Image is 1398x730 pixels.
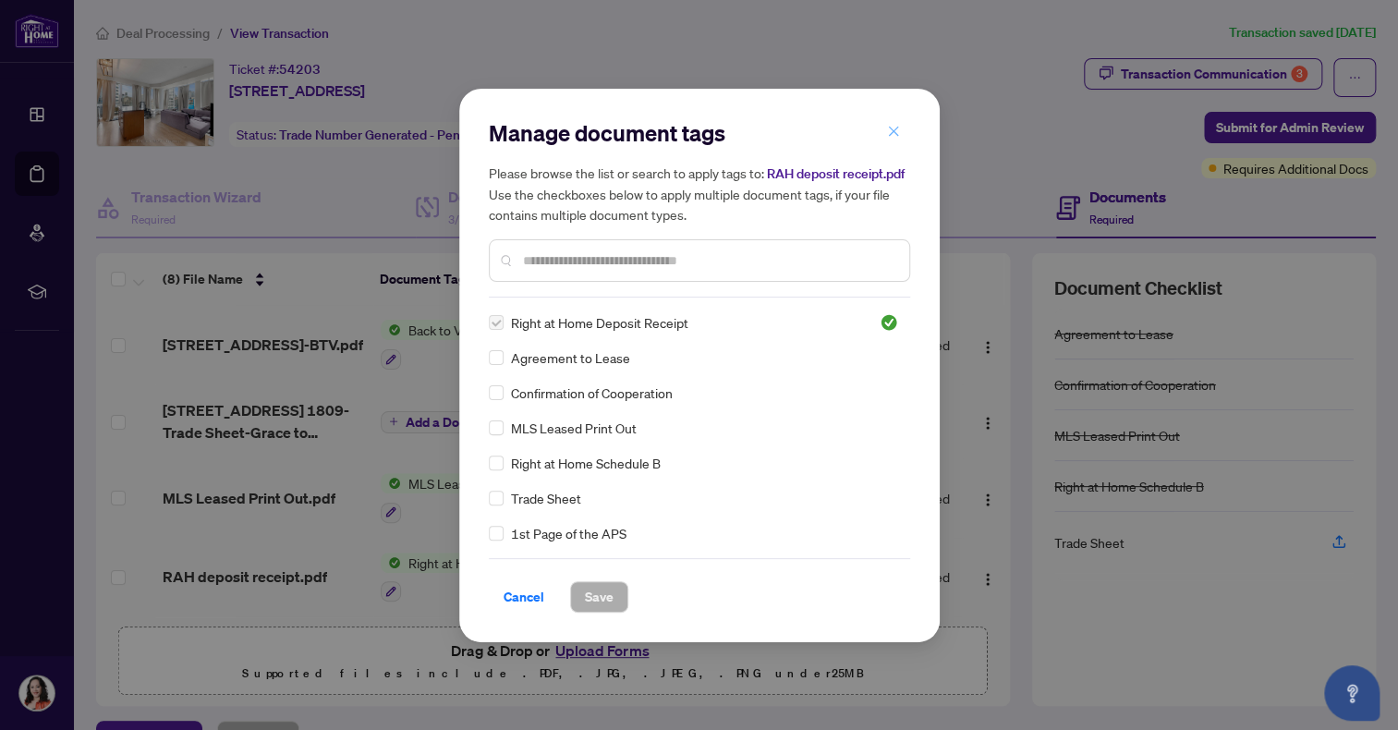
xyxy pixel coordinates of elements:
span: Right at Home Deposit Receipt [511,312,688,333]
span: Trade Sheet [511,488,581,508]
span: 1st Page of the APS [511,523,626,543]
span: Cancel [504,582,544,612]
h2: Manage document tags [489,118,910,148]
button: Open asap [1324,665,1380,721]
h5: Please browse the list or search to apply tags to: Use the checkboxes below to apply multiple doc... [489,163,910,225]
span: Approved [880,313,898,332]
img: status [880,313,898,332]
span: Right at Home Schedule B [511,453,661,473]
button: Save [570,581,628,613]
span: RAH deposit receipt.pdf [767,165,905,182]
span: Confirmation of Cooperation [511,383,673,403]
button: Cancel [489,581,559,613]
span: MLS Leased Print Out [511,418,637,438]
span: close [887,125,900,138]
span: Agreement to Lease [511,347,630,368]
